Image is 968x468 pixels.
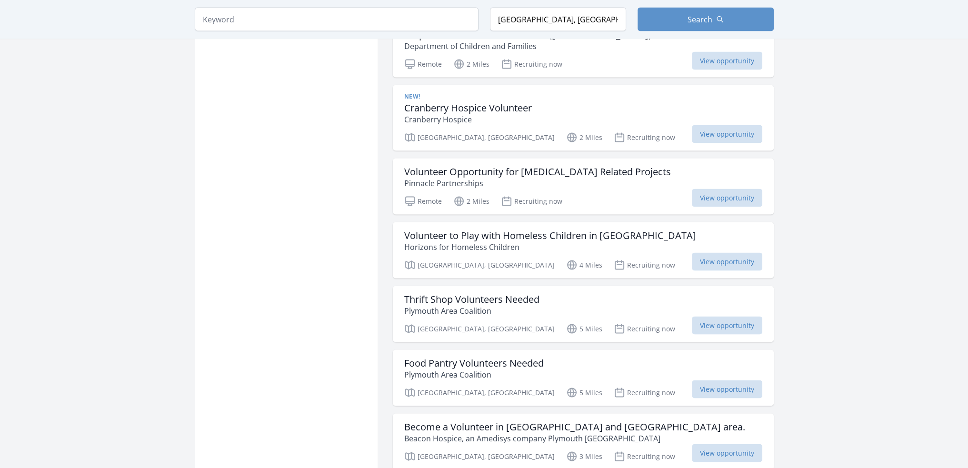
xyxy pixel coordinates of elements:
[393,286,774,342] a: Thrift Shop Volunteers Needed Plymouth Area Coalition [GEOGRAPHIC_DATA], [GEOGRAPHIC_DATA] 5 Mile...
[692,125,762,143] span: View opportunity
[404,102,532,114] h3: Cranberry Hospice Volunteer
[692,52,762,70] span: View opportunity
[404,40,651,52] p: Department of Children and Families
[453,196,489,207] p: 2 Miles
[614,259,675,271] p: Recruiting now
[692,189,762,207] span: View opportunity
[404,421,745,433] h3: Become a Volunteer in [GEOGRAPHIC_DATA] and [GEOGRAPHIC_DATA] area.
[404,294,539,305] h3: Thrift Shop Volunteers Needed
[614,132,675,143] p: Recruiting now
[566,387,602,398] p: 5 Miles
[393,222,774,279] a: Volunteer to Play with Homeless Children in [GEOGRAPHIC_DATA] Horizons for Homeless Children [GEO...
[688,14,712,25] span: Search
[692,380,762,398] span: View opportunity
[566,259,602,271] p: 4 Miles
[692,317,762,335] span: View opportunity
[501,196,562,207] p: Recruiting now
[501,59,562,70] p: Recruiting now
[393,159,774,215] a: Volunteer Opportunity for [MEDICAL_DATA] Related Projects Pinnacle Partnerships Remote 2 Miles Re...
[404,451,555,462] p: [GEOGRAPHIC_DATA], [GEOGRAPHIC_DATA]
[614,387,675,398] p: Recruiting now
[404,305,539,317] p: Plymouth Area Coalition
[566,323,602,335] p: 5 Miles
[404,387,555,398] p: [GEOGRAPHIC_DATA], [GEOGRAPHIC_DATA]
[404,166,671,178] h3: Volunteer Opportunity for [MEDICAL_DATA] Related Projects
[404,114,532,125] p: Cranberry Hospice
[692,253,762,271] span: View opportunity
[490,8,626,31] input: Location
[404,196,442,207] p: Remote
[195,8,479,31] input: Keyword
[638,8,774,31] button: Search
[404,323,555,335] p: [GEOGRAPHIC_DATA], [GEOGRAPHIC_DATA]
[404,93,420,100] span: New!
[404,358,544,369] h3: Food Pantry Volunteers Needed
[566,451,602,462] p: 3 Miles
[393,350,774,406] a: Food Pantry Volunteers Needed Plymouth Area Coalition [GEOGRAPHIC_DATA], [GEOGRAPHIC_DATA] 5 Mile...
[404,132,555,143] p: [GEOGRAPHIC_DATA], [GEOGRAPHIC_DATA]
[404,433,745,444] p: Beacon Hospice, an Amedisys company Plymouth [GEOGRAPHIC_DATA]
[404,230,696,241] h3: Volunteer to Play with Homeless Children in [GEOGRAPHIC_DATA]
[566,132,602,143] p: 2 Miles
[614,323,675,335] p: Recruiting now
[692,444,762,462] span: View opportunity
[614,451,675,462] p: Recruiting now
[453,59,489,70] p: 2 Miles
[393,21,774,78] a: Help Us Plan a Future for a Child ([GEOGRAPHIC_DATA]) Department of Children and Families Remote ...
[404,369,544,380] p: Plymouth Area Coalition
[404,241,696,253] p: Horizons for Homeless Children
[404,259,555,271] p: [GEOGRAPHIC_DATA], [GEOGRAPHIC_DATA]
[393,85,774,151] a: New! Cranberry Hospice Volunteer Cranberry Hospice [GEOGRAPHIC_DATA], [GEOGRAPHIC_DATA] 2 Miles R...
[404,178,671,189] p: Pinnacle Partnerships
[404,59,442,70] p: Remote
